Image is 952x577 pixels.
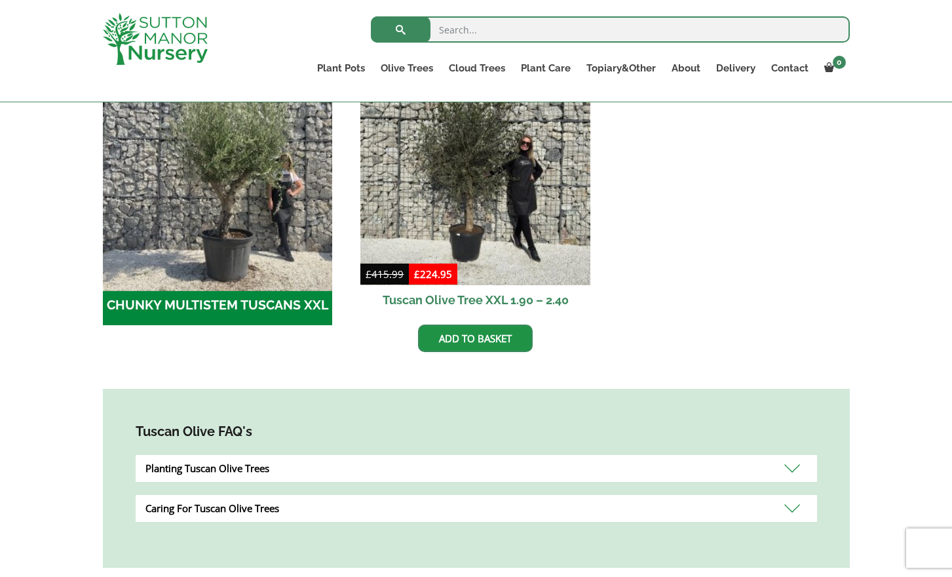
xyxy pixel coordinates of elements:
[103,13,208,65] img: logo
[441,59,513,77] a: Cloud Trees
[708,59,763,77] a: Delivery
[136,455,817,482] div: Planting Tuscan Olive Trees
[816,59,850,77] a: 0
[103,285,333,326] h2: CHUNKY MULTISTEM TUSCANS XXL
[414,268,420,281] span: £
[833,56,846,69] span: 0
[579,59,664,77] a: Topiary&Other
[360,55,590,285] img: Tuscan Olive Tree XXL 1.90 - 2.40
[418,325,533,352] a: Add to basket: “Tuscan Olive Tree XXL 1.90 - 2.40”
[763,59,816,77] a: Contact
[103,55,333,325] a: Visit product category CHUNKY MULTISTEM TUSCANS XXL
[366,268,371,281] span: £
[309,59,373,77] a: Plant Pots
[360,285,590,315] h2: Tuscan Olive Tree XXL 1.90 – 2.40
[414,268,452,281] bdi: 224.95
[664,59,708,77] a: About
[513,59,579,77] a: Plant Care
[136,422,817,442] h4: Tuscan Olive FAQ's
[136,495,817,522] div: Caring For Tuscan Olive Trees
[373,59,441,77] a: Olive Trees
[366,268,404,281] bdi: 415.99
[97,49,338,290] img: CHUNKY MULTISTEM TUSCANS XXL
[360,55,590,315] a: Sale! Tuscan Olive Tree XXL 1.90 – 2.40
[371,16,850,43] input: Search...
